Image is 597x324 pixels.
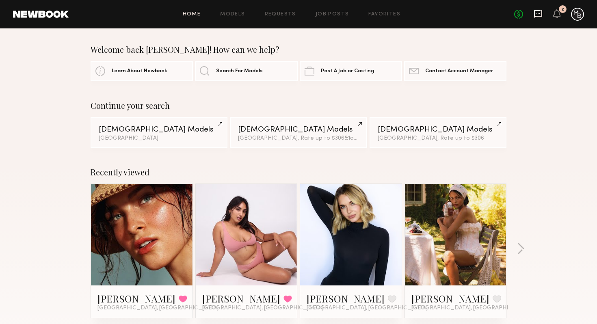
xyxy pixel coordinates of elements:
div: [GEOGRAPHIC_DATA] [99,136,219,141]
a: Post A Job or Casting [300,61,402,81]
span: [GEOGRAPHIC_DATA], [GEOGRAPHIC_DATA] [202,305,323,311]
div: Recently viewed [91,167,506,177]
span: Search For Models [216,69,263,74]
span: [GEOGRAPHIC_DATA], [GEOGRAPHIC_DATA] [97,305,218,311]
div: Welcome back [PERSON_NAME]! How can we help? [91,45,506,54]
div: [DEMOGRAPHIC_DATA] Models [378,126,498,134]
a: Home [183,12,201,17]
span: & 1 other filter [344,136,379,141]
a: [DEMOGRAPHIC_DATA] Models[GEOGRAPHIC_DATA] [91,117,227,148]
a: Favorites [368,12,400,17]
a: [DEMOGRAPHIC_DATA] Models[GEOGRAPHIC_DATA], Rate up to $306 [370,117,506,148]
a: Learn About Newbook [91,61,193,81]
a: [PERSON_NAME] [97,292,175,305]
a: [PERSON_NAME] [411,292,489,305]
a: Models [220,12,245,17]
span: [GEOGRAPHIC_DATA], [GEOGRAPHIC_DATA] [307,305,428,311]
a: [DEMOGRAPHIC_DATA] Models[GEOGRAPHIC_DATA], Rate up to $306&1other filter [230,117,367,148]
span: Post A Job or Casting [321,69,374,74]
a: Contact Account Manager [404,61,506,81]
a: Job Posts [316,12,349,17]
a: [PERSON_NAME] [307,292,385,305]
span: [GEOGRAPHIC_DATA], [GEOGRAPHIC_DATA] [411,305,532,311]
a: Search For Models [195,61,297,81]
a: Requests [265,12,296,17]
span: Learn About Newbook [112,69,167,74]
div: [GEOGRAPHIC_DATA], Rate up to $306 [238,136,359,141]
div: [DEMOGRAPHIC_DATA] Models [238,126,359,134]
div: [GEOGRAPHIC_DATA], Rate up to $306 [378,136,498,141]
a: [PERSON_NAME] [202,292,280,305]
div: 2 [561,7,564,12]
div: [DEMOGRAPHIC_DATA] Models [99,126,219,134]
div: Continue your search [91,101,506,110]
span: Contact Account Manager [425,69,493,74]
